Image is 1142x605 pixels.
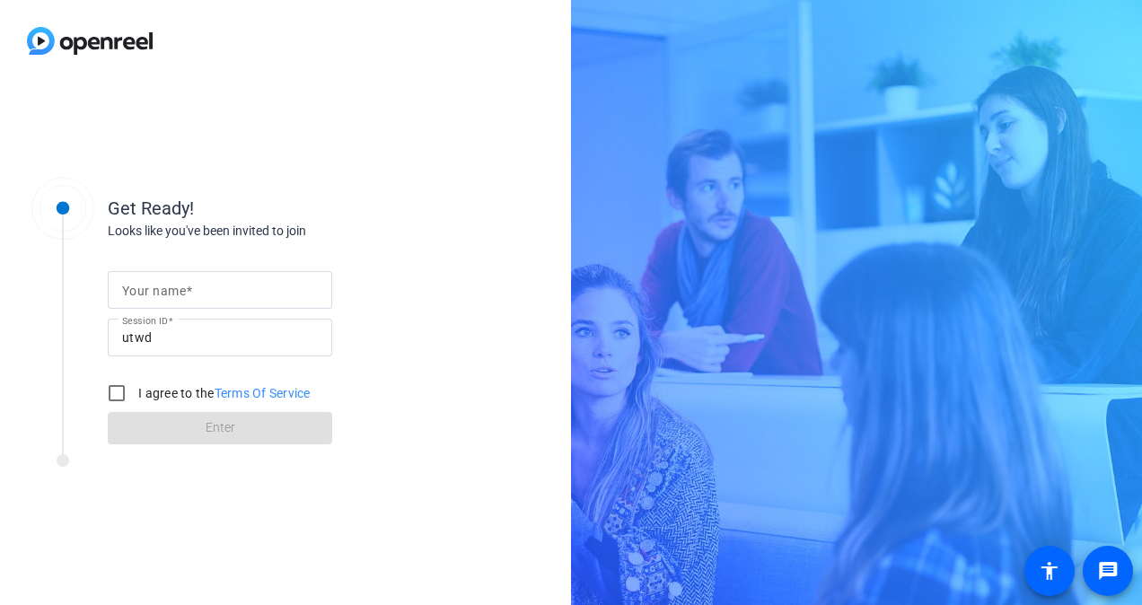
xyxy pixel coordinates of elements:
mat-icon: accessibility [1039,560,1060,582]
label: I agree to the [135,384,311,402]
mat-label: Your name [122,284,186,298]
mat-label: Session ID [122,315,168,326]
mat-icon: message [1097,560,1119,582]
a: Terms Of Service [215,386,311,400]
div: Get Ready! [108,195,467,222]
div: Looks like you've been invited to join [108,222,467,241]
